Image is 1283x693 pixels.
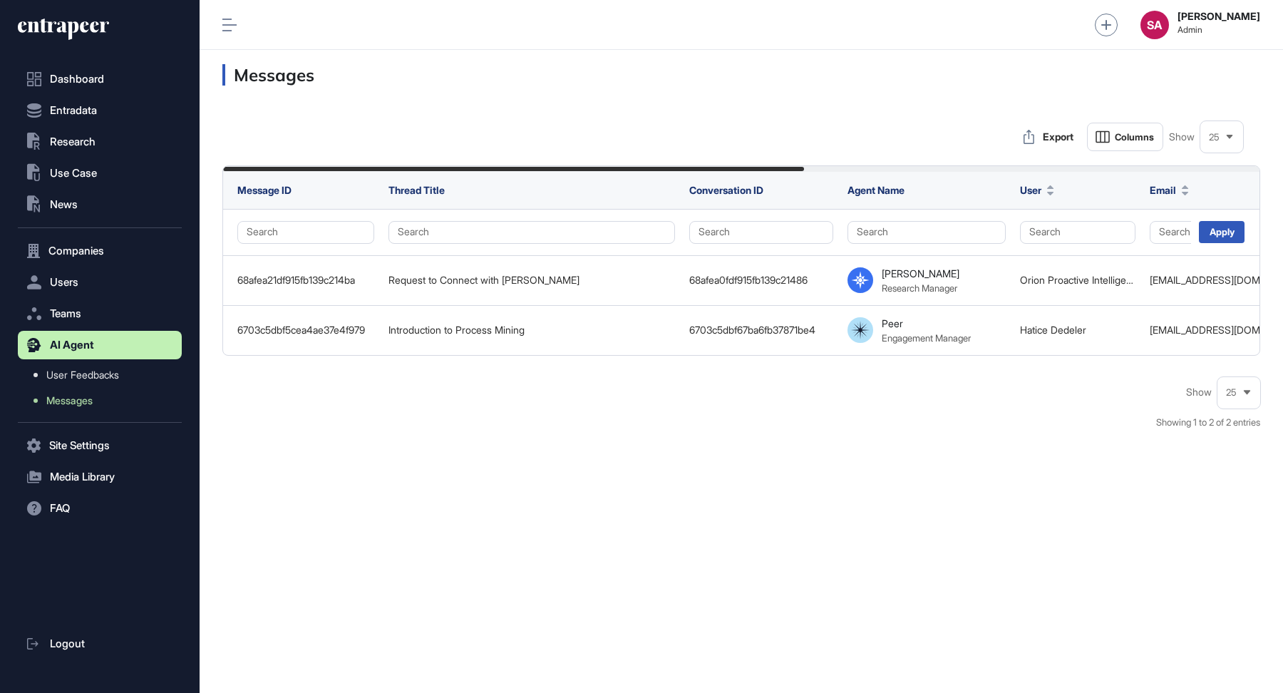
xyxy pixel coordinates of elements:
span: Companies [48,245,104,257]
span: AI Agent [50,339,94,351]
button: Users [18,268,182,297]
button: Research [18,128,182,156]
button: Export [1016,123,1081,151]
span: FAQ [50,503,70,514]
span: Conversation ID [689,184,763,196]
button: AI Agent [18,331,182,359]
button: Search [1150,221,1279,244]
a: Messages [25,388,182,414]
button: Search [388,221,675,244]
h3: Messages [222,64,1260,86]
span: Email [1150,183,1176,197]
button: Columns [1087,123,1163,151]
a: Hatice Dedeler [1020,324,1086,336]
div: [EMAIL_ADDRESS][DOMAIN_NAME] [1150,274,1279,286]
span: Media Library [50,471,115,483]
a: Orion Proactive Intelligence Manager Manager [1020,274,1227,286]
button: Use Case [18,159,182,188]
div: Research Manager [882,282,957,294]
span: Thread Title [388,184,445,196]
button: Search [689,221,833,244]
a: Logout [18,630,182,658]
a: User Feedbacks [25,362,182,388]
div: Engagement Manager [882,332,971,344]
span: Entradata [50,105,97,116]
div: 68afea0fdf915fb139c21486 [689,274,833,286]
span: Message ID [237,184,292,196]
button: Media Library [18,463,182,491]
strong: [PERSON_NAME] [1178,11,1260,22]
span: Site Settings [49,440,110,451]
button: User [1020,183,1054,197]
span: Dashboard [50,73,104,85]
button: SA [1140,11,1169,39]
div: 6703c5dbf67ba6fb37871be4 [689,324,833,336]
button: Search [1020,221,1135,244]
span: Show [1169,131,1195,143]
span: Users [50,277,78,288]
button: Site Settings [18,431,182,460]
button: Teams [18,299,182,328]
div: Peer [882,317,903,329]
button: Search [847,221,1006,244]
div: 6703c5dbf5cea4ae37e4f979 [237,324,374,336]
a: Dashboard [18,65,182,93]
span: User [1020,183,1041,197]
span: Messages [46,395,93,406]
span: Show [1186,386,1212,398]
span: Logout [50,638,85,650]
span: Use Case [50,168,97,179]
button: FAQ [18,494,182,523]
div: Showing 1 to 2 of 2 entries [1156,416,1260,430]
button: News [18,190,182,219]
button: Email [1150,183,1189,197]
span: Agent Name [847,184,905,196]
div: [PERSON_NAME] [882,267,959,279]
span: Teams [50,308,81,319]
div: Request to Connect with [PERSON_NAME] [388,274,675,286]
div: [EMAIL_ADDRESS][DOMAIN_NAME] [1150,324,1279,336]
div: 68afea21df915fb139c214ba [237,274,374,286]
span: Research [50,136,96,148]
span: Admin [1178,25,1260,35]
button: Search [237,221,374,244]
span: User Feedbacks [46,369,119,381]
span: Columns [1115,132,1154,143]
span: News [50,199,78,210]
button: Entradata [18,96,182,125]
div: Introduction to Process Mining [388,324,675,336]
span: 25 [1209,132,1220,143]
span: 25 [1226,387,1237,398]
button: Companies [18,237,182,265]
